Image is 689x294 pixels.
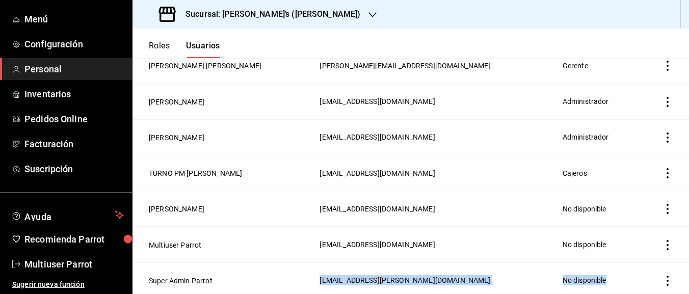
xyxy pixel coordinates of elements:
[24,137,124,151] span: Facturación
[662,204,673,214] button: actions
[177,8,360,20] h3: Sucursal: [PERSON_NAME]’s ([PERSON_NAME])
[149,204,204,214] button: [PERSON_NAME]
[662,61,673,71] button: actions
[149,276,213,286] button: Super Admin Parrot
[149,132,204,143] button: [PERSON_NAME]
[24,209,111,221] span: Ayuda
[149,168,242,178] button: TURNO PM [PERSON_NAME]
[320,205,435,213] span: [EMAIL_ADDRESS][DOMAIN_NAME]
[186,41,220,58] button: Usuarios
[24,62,124,76] span: Personal
[12,279,124,290] span: Sugerir nueva función
[320,97,435,105] span: [EMAIL_ADDRESS][DOMAIN_NAME]
[24,257,124,271] span: Multiuser Parrot
[563,97,609,105] span: Administrador
[556,227,640,262] td: No disponible
[320,276,490,284] span: [EMAIL_ADDRESS][PERSON_NAME][DOMAIN_NAME]
[320,133,435,141] span: [EMAIL_ADDRESS][DOMAIN_NAME]
[320,62,490,70] span: [PERSON_NAME][EMAIL_ADDRESS][DOMAIN_NAME]
[320,169,435,177] span: [EMAIL_ADDRESS][DOMAIN_NAME]
[149,97,204,107] button: [PERSON_NAME]
[24,112,124,126] span: Pedidos Online
[563,133,609,141] span: Administrador
[662,240,673,250] button: actions
[662,97,673,107] button: actions
[662,276,673,286] button: actions
[662,168,673,178] button: actions
[24,12,124,26] span: Menú
[320,240,435,249] span: [EMAIL_ADDRESS][DOMAIN_NAME]
[149,61,261,71] button: [PERSON_NAME] [PERSON_NAME]
[149,41,170,58] button: Roles
[563,62,588,70] span: Gerente
[563,169,587,177] span: Cajeros
[662,132,673,143] button: actions
[149,240,201,250] button: Multiuser Parrot
[24,87,124,101] span: Inventarios
[24,232,124,246] span: Recomienda Parrot
[24,162,124,176] span: Suscripción
[24,37,124,51] span: Configuración
[556,191,640,227] td: No disponible
[149,41,220,58] div: navigation tabs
